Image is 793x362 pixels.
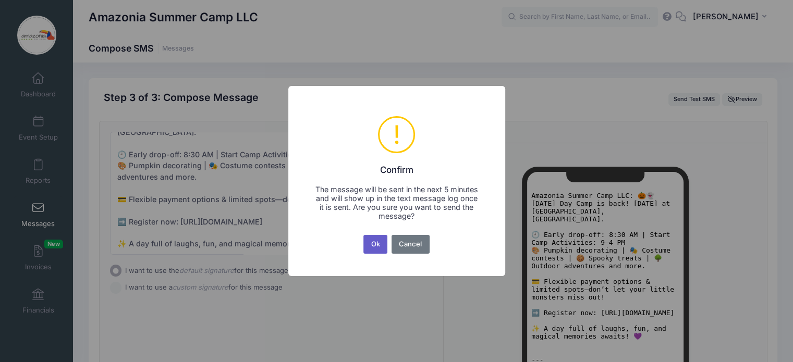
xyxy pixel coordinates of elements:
[392,235,430,254] button: Cancel
[313,185,479,220] div: The message will be sent in the next 5 minutes and will show up in the text message log once it i...
[363,235,387,254] button: Ok
[4,4,152,223] pre: Amazonia Summer Camp LLC: 🎃👻 [DATE] Day Camp is back! [DATE] at [GEOGRAPHIC_DATA], [GEOGRAPHIC_DA...
[302,157,492,175] h2: Confirm
[393,118,400,152] div: !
